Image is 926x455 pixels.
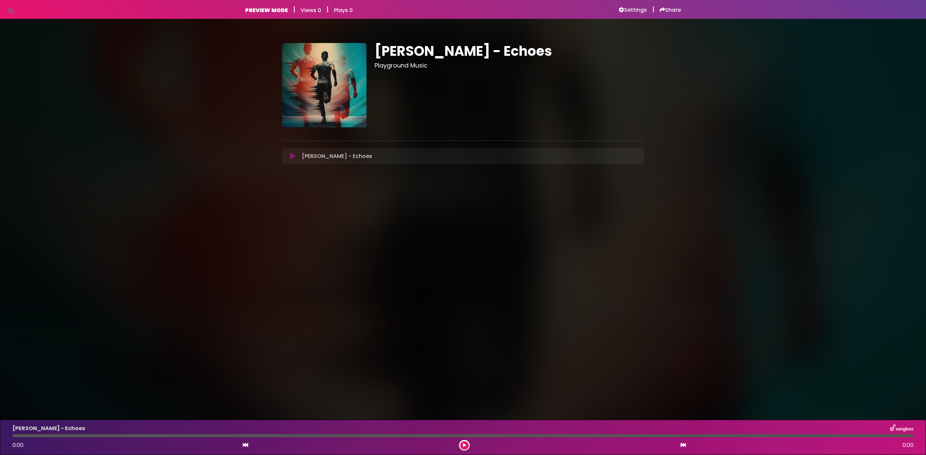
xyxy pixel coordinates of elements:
[245,7,288,13] h6: PREVIEW MODE
[619,7,647,13] a: Settings
[334,7,353,13] h6: Plays 0
[375,62,644,69] h3: Playground Music
[326,5,329,13] h5: |
[293,5,295,13] h5: |
[652,5,654,13] h5: |
[375,43,644,59] h1: [PERSON_NAME] - Echoes
[302,152,372,160] p: [PERSON_NAME] - Echoes
[660,7,681,13] a: Share
[282,43,366,127] img: jPYr38U5TVOMjuFWx6n9
[301,7,321,13] h6: Views 0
